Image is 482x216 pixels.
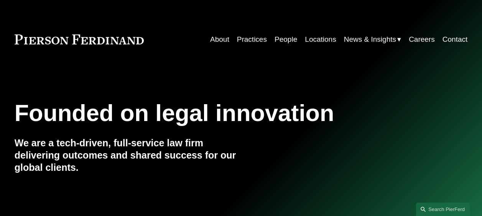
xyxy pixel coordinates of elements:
[15,137,241,173] h4: We are a tech-driven, full-service law firm delivering outcomes and shared success for our global...
[210,32,229,47] a: About
[15,100,392,126] h1: Founded on legal innovation
[344,32,401,47] a: folder dropdown
[409,32,435,47] a: Careers
[344,33,396,46] span: News & Insights
[237,32,267,47] a: Practices
[443,32,467,47] a: Contact
[416,203,470,216] a: Search this site
[305,32,336,47] a: Locations
[275,32,297,47] a: People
